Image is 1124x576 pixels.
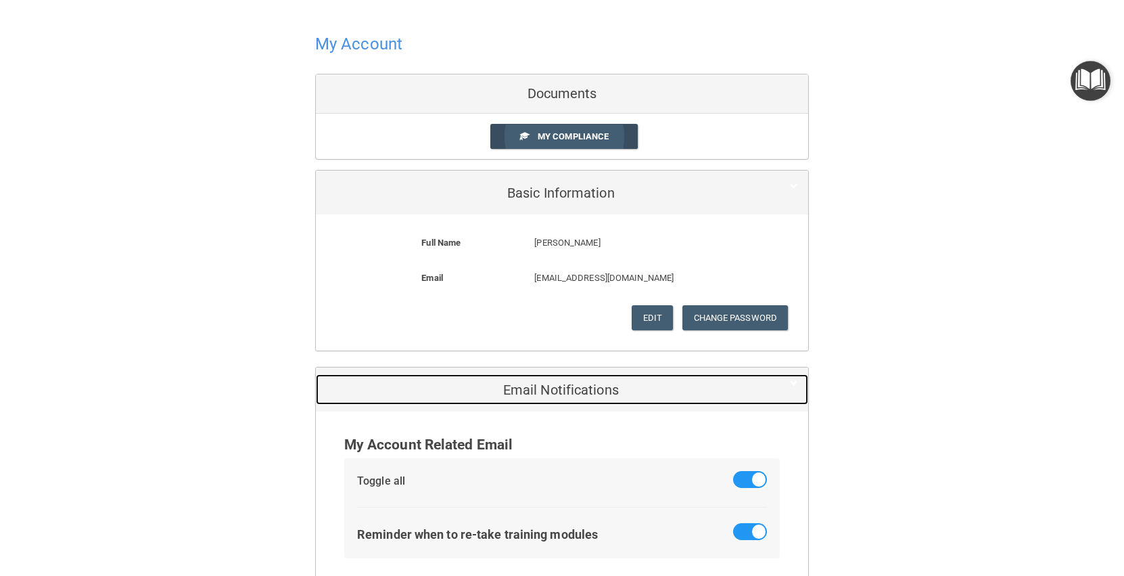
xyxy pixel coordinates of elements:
[890,480,1108,534] iframe: Drift Widget Chat Controller
[534,235,740,251] p: [PERSON_NAME]
[326,177,798,208] a: Basic Information
[326,185,757,200] h5: Basic Information
[682,305,789,330] button: Change Password
[357,471,405,491] div: Toggle all
[421,273,443,283] b: Email
[632,305,673,330] button: Edit
[315,35,402,53] h4: My Account
[326,382,757,397] h5: Email Notifications
[534,270,740,286] p: [EMAIL_ADDRESS][DOMAIN_NAME]
[344,432,780,458] div: My Account Related Email
[421,238,461,248] b: Full Name
[316,74,808,114] div: Documents
[538,131,609,141] span: My Compliance
[357,523,598,546] div: Reminder when to re-take training modules
[1071,61,1110,101] button: Open Resource Center
[326,374,798,405] a: Email Notifications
